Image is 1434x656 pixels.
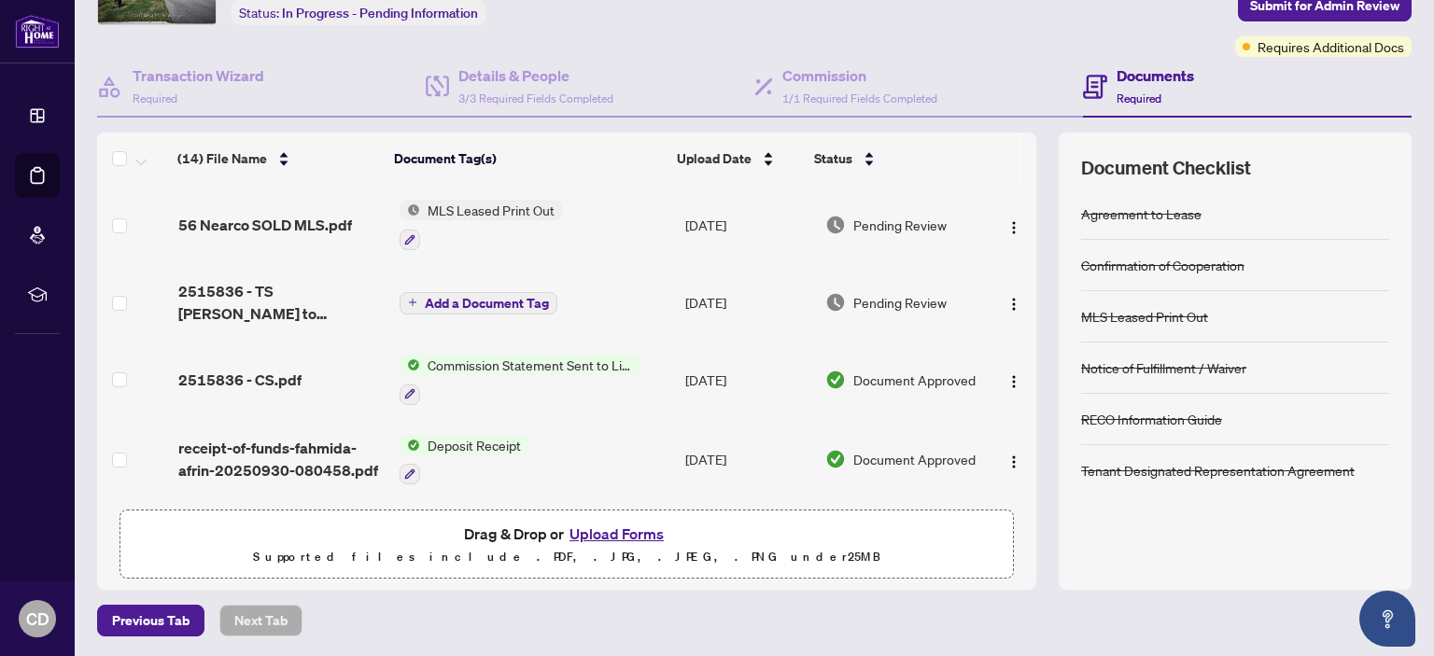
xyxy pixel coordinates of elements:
[1258,36,1404,57] span: Requires Additional Docs
[400,435,528,485] button: Status IconDeposit Receipt
[999,365,1029,395] button: Logo
[133,64,264,87] h4: Transaction Wizard
[458,91,613,105] span: 3/3 Required Fields Completed
[1117,64,1194,87] h4: Documents
[1081,306,1208,327] div: MLS Leased Print Out
[825,292,846,313] img: Document Status
[677,148,752,169] span: Upload Date
[177,148,267,169] span: (14) File Name
[178,369,302,391] span: 2515836 - CS.pdf
[1006,297,1021,312] img: Logo
[853,292,947,313] span: Pending Review
[814,148,852,169] span: Status
[400,435,420,455] img: Status Icon
[97,605,204,636] button: Previous Tab
[999,444,1029,474] button: Logo
[807,133,974,185] th: Status
[133,91,177,105] span: Required
[219,605,302,636] button: Next Tab
[678,185,818,265] td: [DATE]
[1081,255,1244,275] div: Confirmation of Cooperation
[400,200,420,220] img: Status Icon
[853,449,976,469] span: Document Approved
[669,133,807,185] th: Upload Date
[1006,220,1021,235] img: Logo
[420,435,528,455] span: Deposit Receipt
[387,133,669,185] th: Document Tag(s)
[282,5,478,21] span: In Progress - Pending Information
[464,522,669,546] span: Drag & Drop or
[408,298,417,307] span: plus
[564,522,669,546] button: Upload Forms
[178,437,384,482] span: receipt-of-funds-fahmida-afrin-20250930-080458.pdf
[1006,454,1021,469] img: Logo
[1081,409,1222,429] div: RECO Information Guide
[782,64,937,87] h4: Commission
[678,340,818,420] td: [DATE]
[400,290,557,314] button: Add a Document Tag
[400,355,641,405] button: Status IconCommission Statement Sent to Listing Brokerage
[1081,203,1202,224] div: Agreement to Lease
[1081,155,1251,181] span: Document Checklist
[178,214,352,236] span: 56 Nearco SOLD MLS.pdf
[15,14,60,49] img: logo
[420,355,641,375] span: Commission Statement Sent to Listing Brokerage
[458,64,613,87] h4: Details & People
[400,200,562,250] button: Status IconMLS Leased Print Out
[120,510,1013,579] span: Drag & Drop orUpload FormsSupported files include .PDF, .JPG, .JPEG, .PNG under25MB
[400,355,420,375] img: Status Icon
[825,370,846,390] img: Document Status
[1006,374,1021,389] img: Logo
[853,370,976,390] span: Document Approved
[1081,357,1246,378] div: Notice of Fulfillment / Waiver
[999,210,1029,240] button: Logo
[420,200,562,220] span: MLS Leased Print Out
[853,215,947,235] span: Pending Review
[112,606,190,635] span: Previous Tab
[26,606,49,632] span: CD
[999,287,1029,317] button: Logo
[170,133,387,185] th: (14) File Name
[1359,591,1415,647] button: Open asap
[782,91,937,105] span: 1/1 Required Fields Completed
[825,215,846,235] img: Document Status
[132,546,1002,568] p: Supported files include .PDF, .JPG, .JPEG, .PNG under 25 MB
[178,280,384,325] span: 2515836 - TS [PERSON_NAME] to review.pdf
[678,499,818,579] td: [DATE]
[678,420,818,500] td: [DATE]
[1081,460,1355,481] div: Tenant Designated Representation Agreement
[400,292,557,314] button: Add a Document Tag
[678,265,818,340] td: [DATE]
[825,449,846,469] img: Document Status
[1117,91,1161,105] span: Required
[425,297,549,310] span: Add a Document Tag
